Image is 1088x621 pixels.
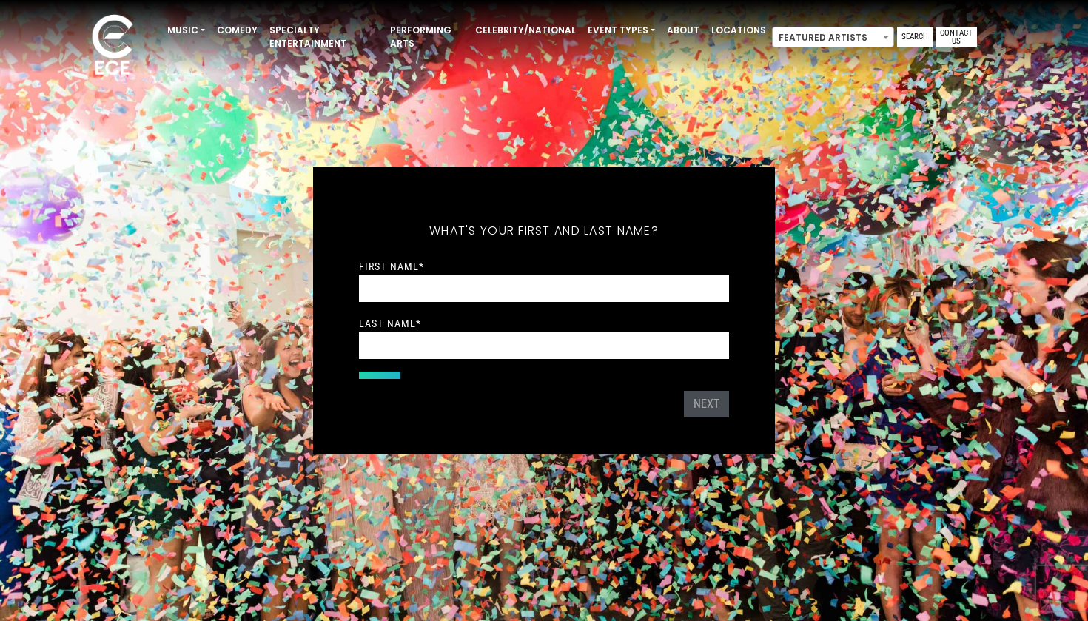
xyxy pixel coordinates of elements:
[936,27,977,47] a: Contact Us
[75,10,150,82] img: ece_new_logo_whitev2-1.png
[582,18,661,43] a: Event Types
[384,18,469,56] a: Performing Arts
[359,204,729,258] h5: What's your first and last name?
[469,18,582,43] a: Celebrity/National
[263,18,384,56] a: Specialty Entertainment
[359,260,424,273] label: First Name
[897,27,933,47] a: Search
[211,18,263,43] a: Comedy
[705,18,772,43] a: Locations
[161,18,211,43] a: Music
[661,18,705,43] a: About
[359,317,421,330] label: Last Name
[772,27,894,47] span: Featured Artists
[773,27,893,48] span: Featured Artists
